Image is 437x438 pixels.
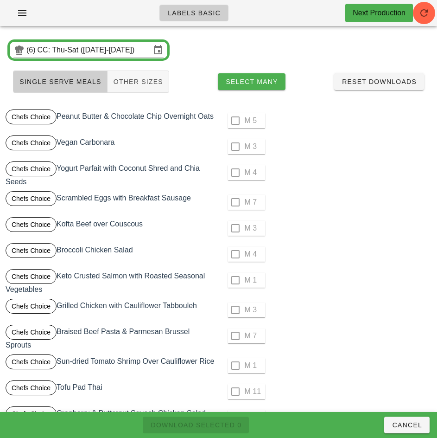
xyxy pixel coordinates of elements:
div: Peanut Butter & Chocolate Chip Overnight Oats [4,108,219,134]
span: Chefs Choice [12,407,51,421]
span: Chefs Choice [12,244,51,258]
div: Tofu Pad Thai [4,379,219,405]
span: Chefs Choice [12,355,51,369]
span: Chefs Choice [12,162,51,176]
span: Reset Downloads [342,78,417,85]
div: Yogurt Parfait with Coconut Shred and Chia Seeds [4,160,219,189]
div: Grilled Chicken with Cauliflower Tabbouleh [4,297,219,323]
button: Reset Downloads [334,73,424,90]
div: Scrambled Eggs with Breakfast Sausage [4,189,219,215]
span: Chefs Choice [12,381,51,395]
div: Next Production [353,7,405,19]
button: Other Sizes [108,71,169,93]
span: Chefs Choice [12,218,51,232]
button: Select Many [218,73,285,90]
span: Chefs Choice [12,192,51,206]
span: Select Many [225,78,278,85]
span: Other Sizes [113,78,163,85]
button: Cancel [384,417,430,433]
span: Chefs Choice [12,110,51,124]
a: Labels Basic [159,5,228,21]
div: Braised Beef Pasta & Parmesan Brussel Sprouts [4,323,219,353]
div: (6) [26,45,38,55]
div: Keto Crusted Salmon with Roasted Seasonal Vegetables [4,267,219,297]
div: Vegan Carbonara [4,134,219,160]
span: Single Serve Meals [19,78,101,85]
div: Kofta Beef over Couscous [4,215,219,241]
span: Chefs Choice [12,136,51,150]
div: Broccoli Chicken Salad [4,241,219,267]
span: Cancel [392,421,422,429]
span: Chefs Choice [12,325,51,339]
button: Single Serve Meals [13,71,108,93]
span: Labels Basic [167,9,221,17]
div: Cranberry & Butternut Squash Chicken Salad with Apple Walnut Vinaigrette [4,405,219,434]
div: Sun-dried Tomato Shrimp Over Cauliflower Rice [4,353,219,379]
span: Chefs Choice [12,270,51,283]
span: Chefs Choice [12,299,51,313]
